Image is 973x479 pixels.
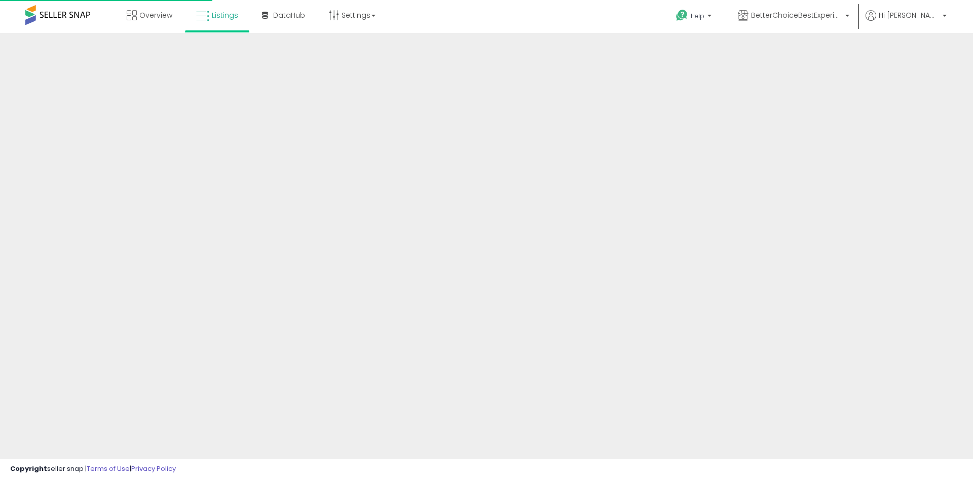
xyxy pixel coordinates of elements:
span: DataHub [273,10,305,20]
span: Help [691,12,704,20]
span: BetterChoiceBestExperience [751,10,842,20]
span: Overview [139,10,172,20]
a: Help [668,2,722,33]
span: Hi [PERSON_NAME] [879,10,940,20]
span: Listings [212,10,238,20]
a: Hi [PERSON_NAME] [866,10,947,33]
i: Get Help [676,9,688,22]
